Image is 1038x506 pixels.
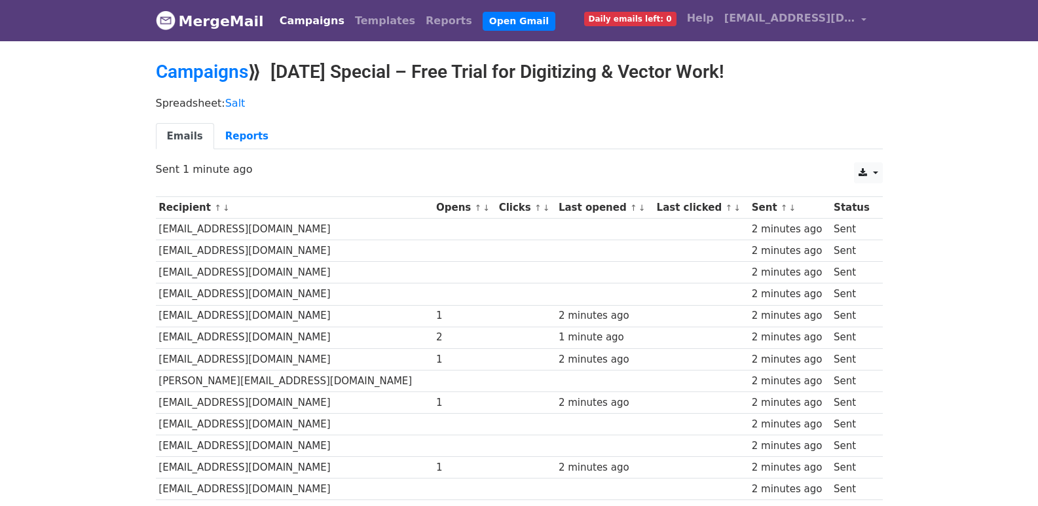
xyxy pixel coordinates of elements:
td: Sent [830,435,876,457]
a: ↓ [223,203,230,213]
a: MergeMail [156,7,264,35]
a: Campaigns [156,61,248,82]
td: [EMAIL_ADDRESS][DOMAIN_NAME] [156,435,434,457]
td: [EMAIL_ADDRESS][DOMAIN_NAME] [156,414,434,435]
td: [EMAIL_ADDRESS][DOMAIN_NAME] [156,348,434,370]
img: MergeMail logo [156,10,176,30]
td: [EMAIL_ADDRESS][DOMAIN_NAME] [156,240,434,262]
div: 2 minutes ago [752,308,828,323]
a: ↑ [534,203,542,213]
a: Reports [214,123,280,150]
a: Campaigns [274,8,350,34]
td: Sent [830,414,876,435]
a: ↓ [483,203,490,213]
th: Opens [433,197,496,219]
th: Sent [749,197,830,219]
div: 2 minutes ago [752,439,828,454]
th: Clicks [496,197,555,219]
div: 2 minutes ago [752,330,828,345]
td: [EMAIL_ADDRESS][DOMAIN_NAME] [156,479,434,500]
h2: ⟫ [DATE] Special – Free Trial for Digitizing & Vector Work! [156,61,883,83]
td: [EMAIL_ADDRESS][DOMAIN_NAME] [156,219,434,240]
div: 2 [436,330,492,345]
td: [EMAIL_ADDRESS][DOMAIN_NAME] [156,305,434,327]
p: Spreadsheet: [156,96,883,110]
a: ↑ [475,203,482,213]
a: ↓ [789,203,796,213]
p: Sent 1 minute ago [156,162,883,176]
a: ↑ [725,203,732,213]
td: [EMAIL_ADDRESS][DOMAIN_NAME] [156,457,434,479]
div: 2 minutes ago [752,374,828,389]
div: 1 [436,308,492,323]
div: 1 [436,460,492,475]
td: Sent [830,219,876,240]
a: Help [682,5,719,31]
div: 2 minutes ago [752,265,828,280]
div: 1 minute ago [559,330,650,345]
div: 2 minutes ago [752,417,828,432]
a: Reports [420,8,477,34]
div: 2 minutes ago [752,287,828,302]
a: Open Gmail [483,12,555,31]
td: [EMAIL_ADDRESS][DOMAIN_NAME] [156,391,434,413]
div: 1 [436,352,492,367]
a: ↓ [639,203,646,213]
a: ↑ [781,203,788,213]
span: [EMAIL_ADDRESS][DOMAIN_NAME] [724,10,855,26]
th: Status [830,197,876,219]
a: ↑ [214,203,221,213]
a: Daily emails left: 0 [579,5,682,31]
td: [EMAIL_ADDRESS][DOMAIN_NAME] [156,327,434,348]
td: Sent [830,348,876,370]
span: Daily emails left: 0 [584,12,677,26]
td: [PERSON_NAME][EMAIL_ADDRESS][DOMAIN_NAME] [156,370,434,391]
th: Last opened [555,197,654,219]
a: Emails [156,123,214,150]
th: Last clicked [654,197,749,219]
td: Sent [830,262,876,283]
div: 2 minutes ago [752,395,828,410]
div: 2 minutes ago [559,308,650,323]
div: 2 minutes ago [559,460,650,475]
td: [EMAIL_ADDRESS][DOMAIN_NAME] [156,283,434,305]
div: 1 [436,395,492,410]
div: 2 minutes ago [752,352,828,367]
div: 2 minutes ago [559,395,650,410]
td: Sent [830,283,876,305]
a: Templates [350,8,420,34]
a: ↓ [733,203,741,213]
td: Sent [830,305,876,327]
td: Sent [830,370,876,391]
td: [EMAIL_ADDRESS][DOMAIN_NAME] [156,262,434,283]
a: ↓ [543,203,550,213]
div: 2 minutes ago [752,244,828,259]
div: 2 minutes ago [559,352,650,367]
div: 2 minutes ago [752,482,828,497]
td: Sent [830,479,876,500]
div: 2 minutes ago [752,460,828,475]
td: Sent [830,457,876,479]
td: Sent [830,240,876,262]
td: Sent [830,391,876,413]
a: [EMAIL_ADDRESS][DOMAIN_NAME] [719,5,872,36]
td: Sent [830,327,876,348]
a: ↑ [630,203,637,213]
div: 2 minutes ago [752,222,828,237]
th: Recipient [156,197,434,219]
a: Salt [225,97,246,109]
